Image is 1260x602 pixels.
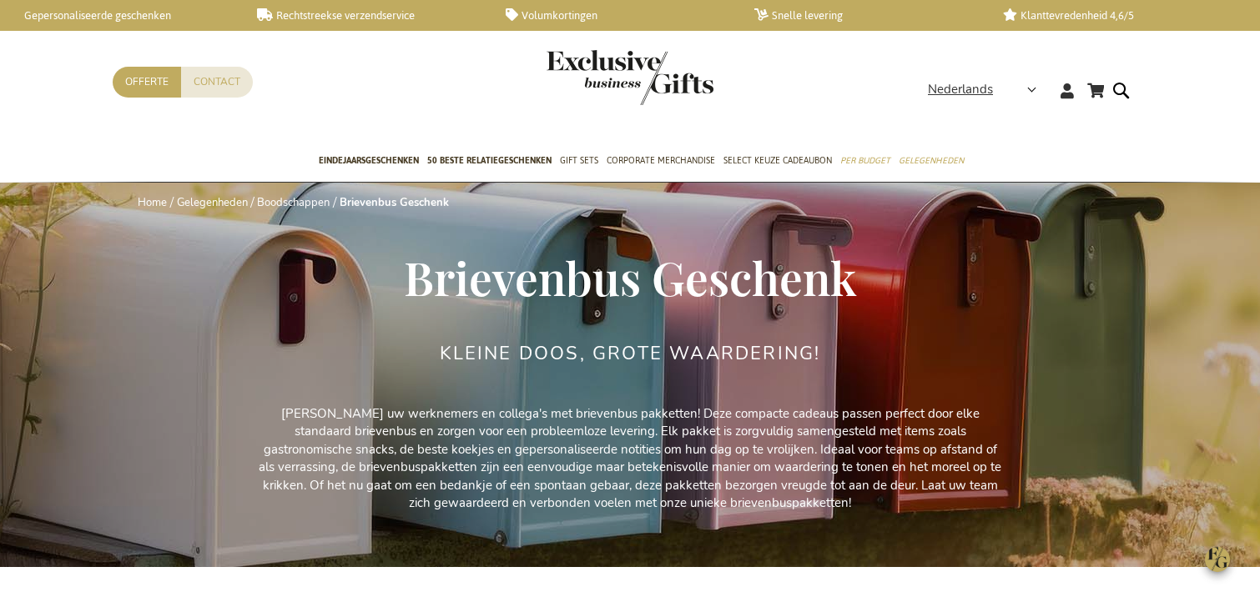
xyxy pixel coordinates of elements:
p: [PERSON_NAME] uw werknemers en collega's met brievenbus pakketten! Deze compacte cadeaus passen p... [255,405,1005,513]
span: 50 beste relatiegeschenken [427,152,552,169]
strong: Brievenbus Geschenk [340,195,449,210]
a: store logo [547,50,630,105]
a: Klanttevredenheid 4,6/5 [1003,8,1225,23]
a: Contact [181,67,253,98]
a: Offerte [113,67,181,98]
a: Eindejaarsgeschenken [319,141,419,183]
a: Rechtstreekse verzendservice [257,8,479,23]
a: Gelegenheden [899,141,964,183]
span: Brievenbus Geschenk [404,246,857,308]
span: Gelegenheden [899,152,964,169]
a: Home [138,195,167,210]
a: Per Budget [840,141,890,183]
span: Select Keuze Cadeaubon [723,152,832,169]
a: 50 beste relatiegeschenken [427,141,552,183]
a: Gelegenheden [177,195,248,210]
a: Gift Sets [560,141,598,183]
span: Eindejaarsgeschenken [319,152,419,169]
a: Volumkortingen [506,8,728,23]
span: Nederlands [928,80,993,99]
img: Exclusive Business gifts logo [547,50,713,105]
span: Per Budget [840,152,890,169]
a: Corporate Merchandise [607,141,715,183]
h2: Kleine doos, grote waardering! [440,344,821,364]
a: Boodschappen [257,195,330,210]
span: Corporate Merchandise [607,152,715,169]
a: Select Keuze Cadeaubon [723,141,832,183]
a: Gepersonaliseerde geschenken [8,8,230,23]
span: Gift Sets [560,152,598,169]
a: Snelle levering [754,8,976,23]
